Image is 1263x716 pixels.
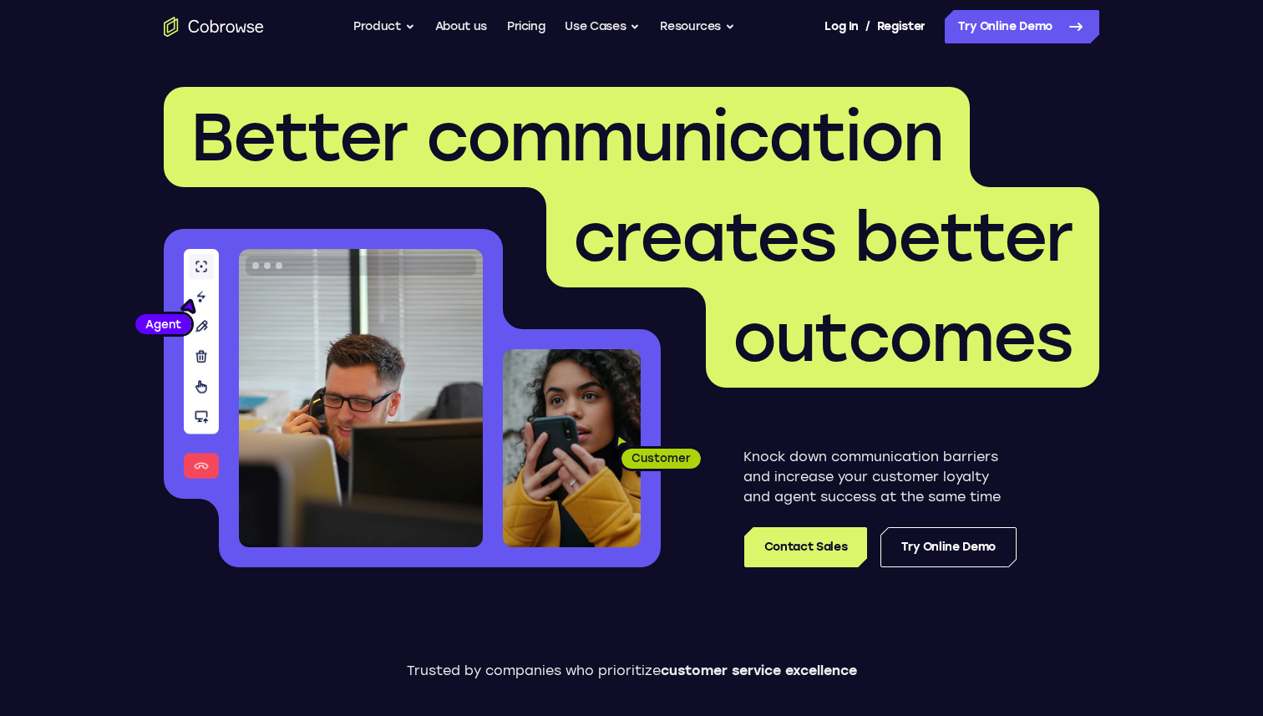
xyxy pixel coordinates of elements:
img: A customer holding their phone [503,349,641,547]
button: Product [353,10,415,43]
button: Use Cases [565,10,640,43]
a: Register [877,10,926,43]
span: creates better [573,197,1073,277]
a: Log In [824,10,858,43]
p: Knock down communication barriers and increase your customer loyalty and agent success at the sam... [743,447,1017,507]
span: / [865,17,870,37]
a: Try Online Demo [945,10,1099,43]
span: Better communication [190,97,943,177]
a: Try Online Demo [880,527,1017,567]
a: About us [435,10,487,43]
span: outcomes [733,297,1073,378]
img: A customer support agent talking on the phone [239,249,483,547]
a: Go to the home page [164,17,264,37]
a: Pricing [507,10,545,43]
button: Resources [660,10,735,43]
span: customer service excellence [661,663,857,678]
a: Contact Sales [744,527,867,567]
